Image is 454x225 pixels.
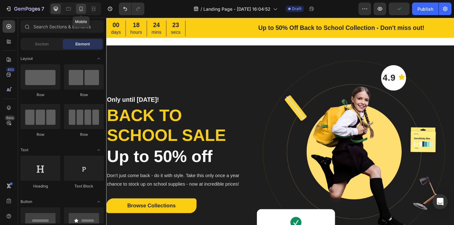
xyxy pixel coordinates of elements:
p: Up to 50% off [1,140,153,161]
span: Toggle open [94,197,104,207]
div: Row [20,132,60,137]
div: Heading [20,183,60,189]
span: Element [75,41,90,47]
span: Text [20,147,28,153]
span: Draft [292,6,301,12]
p: Back to school sale [1,95,153,139]
div: Row [64,132,104,137]
span: Landing Page - [DATE] 16:04:52 [203,6,271,12]
span: Section [35,41,49,47]
div: Browse Collections [23,200,75,209]
div: Beta [5,115,15,120]
div: Row [64,92,104,98]
div: Publish [417,6,433,12]
span: Toggle open [94,54,104,64]
iframe: Design area [106,18,454,225]
div: Open Intercom Messenger [433,194,448,209]
div: Text Block [64,183,104,189]
p: 7 [41,5,44,13]
div: Undo/Redo [119,3,144,15]
span: Toggle open [94,145,104,155]
span: Button [20,199,32,205]
button: 7 [3,3,47,15]
p: Don’t just come back - do it with style. Take this only once a year chance to stock up on school ... [1,168,153,186]
div: 450 [6,67,15,72]
input: Search Sections & Elements [20,20,104,33]
div: Row [20,92,60,98]
span: Layout [20,56,33,61]
button: Publish [412,3,439,15]
p: 4.9 [300,62,315,69]
p: Up to 50% Off Back to School Collection - Don't miss out! [133,6,378,16]
span: / [201,6,202,12]
p: Only until [DATE]! [1,84,153,95]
